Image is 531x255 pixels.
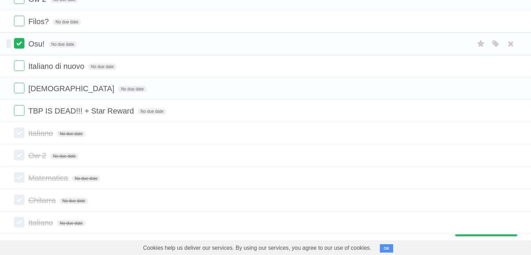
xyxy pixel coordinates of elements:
[14,127,24,138] label: Done
[136,241,378,255] span: Cookies help us deliver our services. By using our services, you agree to our use of cookies.
[28,84,116,93] span: [DEMOGRAPHIC_DATA]
[28,129,55,138] span: Italiano
[138,108,166,115] span: No due date
[14,38,24,49] label: Done
[88,64,116,70] span: No due date
[49,41,77,48] span: No due date
[14,83,24,93] label: Done
[28,62,86,71] span: Italiano di nuovo
[57,131,85,137] span: No due date
[28,196,57,205] span: Chitarra
[57,220,85,226] span: No due date
[14,150,24,160] label: Done
[14,195,24,205] label: Done
[28,151,48,160] span: Ow 2
[380,244,393,253] button: OK
[28,39,46,48] span: Osu!
[14,105,24,116] label: Done
[28,17,51,26] span: Filos?
[60,198,88,204] span: No due date
[470,224,514,236] span: Buy me a coffee
[72,175,100,182] span: No due date
[53,19,81,25] span: No due date
[28,107,135,115] span: TBP IS DEAD!!! + Star Reward
[14,60,24,71] label: Done
[474,38,488,50] label: Star task
[118,86,146,92] span: No due date
[50,153,79,159] span: No due date
[14,16,24,26] label: Done
[28,218,55,227] span: Italiano
[14,217,24,227] label: Done
[28,174,70,182] span: Matematica
[14,172,24,183] label: Done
